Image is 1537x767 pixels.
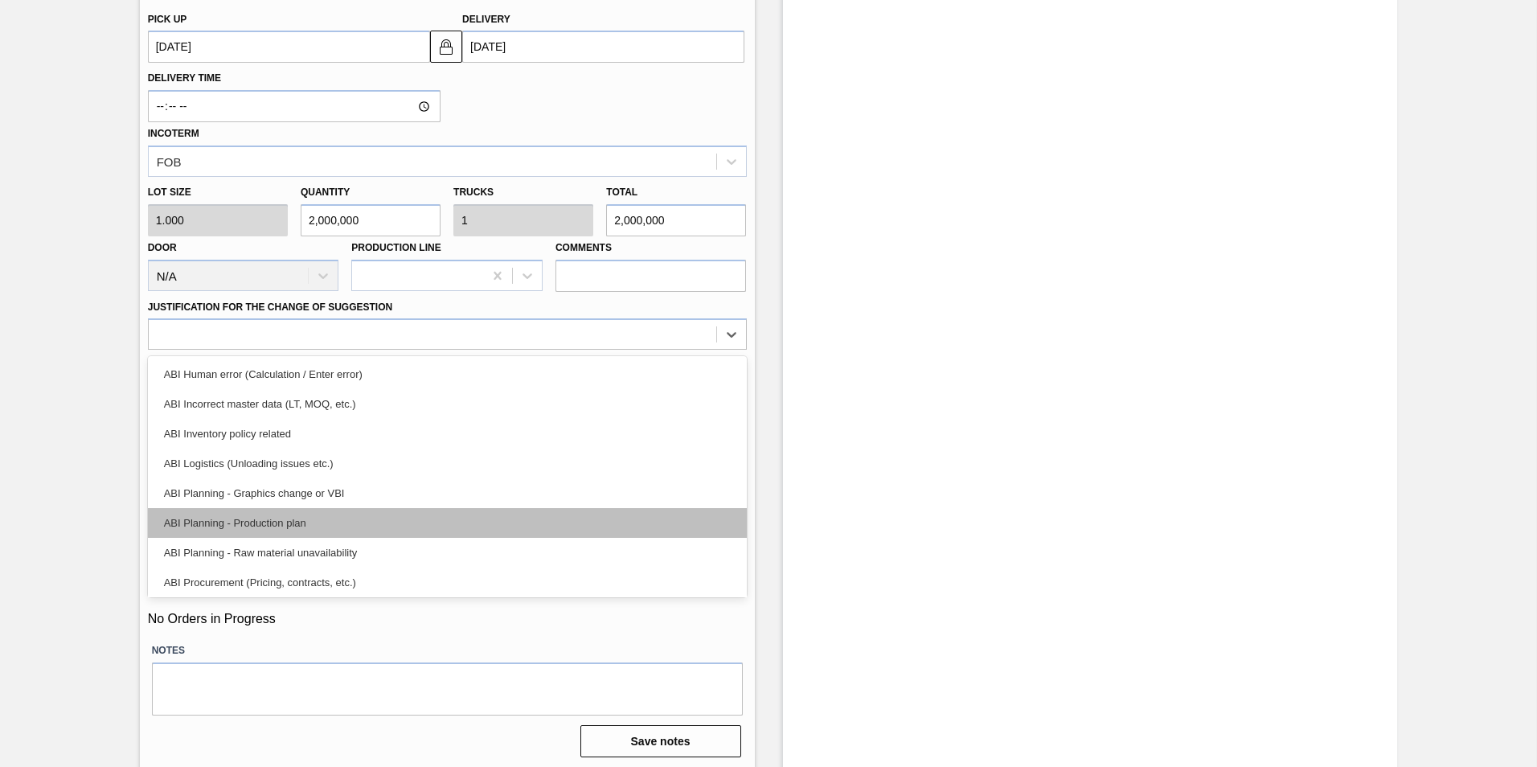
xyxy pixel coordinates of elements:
label: Incoterm [148,128,199,139]
button: locked [430,31,462,63]
label: Quantity [301,187,350,198]
div: ABI Planning - Graphics change or VBI [148,478,747,508]
div: ABI Incorrect master data (LT, MOQ, etc.) [148,389,747,419]
label: Observation [148,354,747,377]
label: Trucks [453,187,494,198]
div: ABI Procurement (Pricing, contracts, etc.) [148,568,747,597]
img: locked [437,37,456,56]
label: Lot size [148,181,288,204]
label: Production Line [351,242,441,253]
input: mm/dd/yyyy [462,31,744,63]
button: Save notes [580,725,741,757]
label: Comments [555,236,747,260]
label: Delivery [462,14,510,25]
div: ABI Logistics (Unloading issues etc.) [148,449,747,478]
label: Total [606,187,637,198]
label: Notes [152,639,743,662]
label: Door [148,242,177,253]
label: Pick up [148,14,187,25]
div: FOB [157,154,182,168]
div: ABI Human error (Calculation / Enter error) [148,359,747,389]
div: ABI Planning - Raw material unavailability [148,538,747,568]
div: ABI Inventory policy related [148,419,747,449]
input: mm/dd/yyyy [148,31,430,63]
label: Delivery Time [148,67,441,90]
label: Justification for the Change of Suggestion [148,301,392,313]
p: No Orders in Progress [148,612,747,626]
div: ABI Planning - Production plan [148,508,747,538]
